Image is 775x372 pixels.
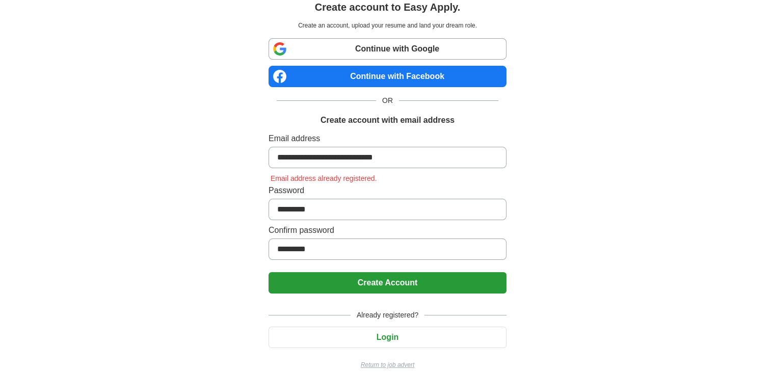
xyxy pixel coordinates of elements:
[269,66,506,87] a: Continue with Facebook
[269,224,506,236] label: Confirm password
[351,310,424,321] span: Already registered?
[271,21,504,30] p: Create an account, upload your resume and land your dream role.
[269,360,506,369] a: Return to job advert
[269,184,506,197] label: Password
[269,327,506,348] button: Login
[269,38,506,60] a: Continue with Google
[269,132,506,145] label: Email address
[269,272,506,294] button: Create Account
[269,174,379,182] span: Email address already registered.
[320,114,455,126] h1: Create account with email address
[376,95,399,106] span: OR
[269,333,506,341] a: Login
